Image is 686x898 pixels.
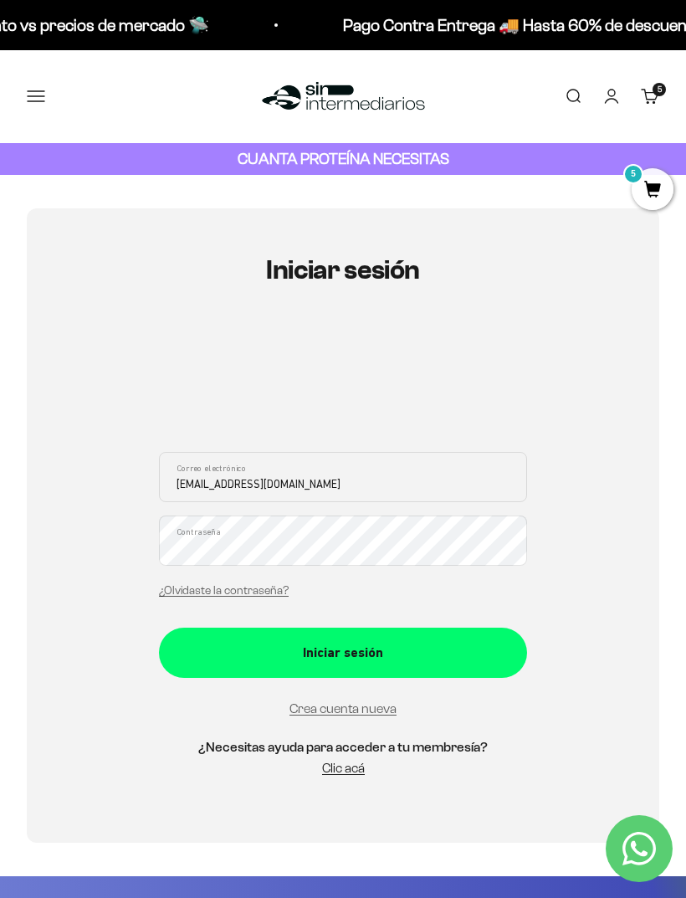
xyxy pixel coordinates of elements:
a: 5 [632,182,673,200]
a: Crea cuenta nueva [289,701,397,716]
div: Iniciar sesión [192,642,494,664]
h5: ¿Necesitas ayuda para acceder a tu membresía? [159,736,527,758]
a: Clic acá [322,761,365,775]
iframe: Social Login Buttons [159,333,527,432]
strong: CUANTA PROTEÍNA NECESITAS [238,150,449,167]
mark: 5 [623,164,643,184]
button: Iniciar sesión [159,628,527,678]
a: ¿Olvidaste la contraseña? [159,584,289,597]
span: 5 [658,85,662,94]
h1: Iniciar sesión [159,255,527,285]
